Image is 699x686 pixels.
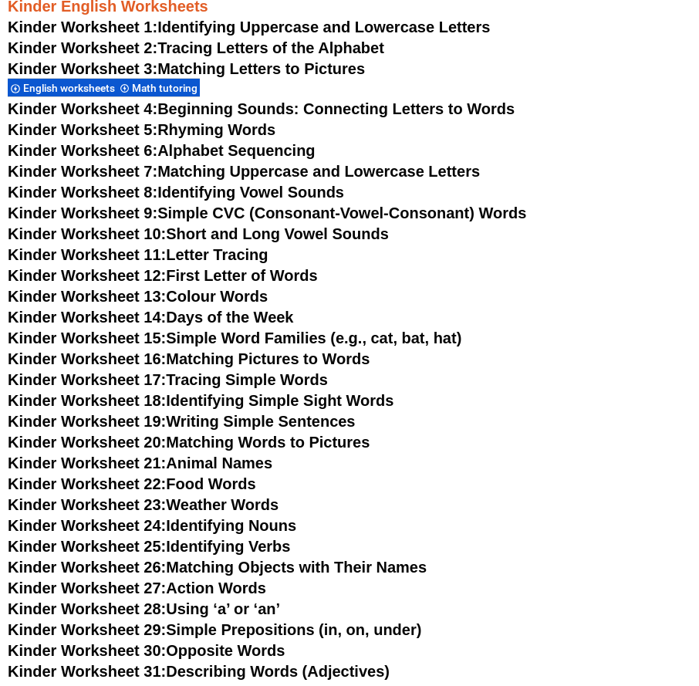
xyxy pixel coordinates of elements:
[8,517,166,534] span: Kinder Worksheet 24:
[8,350,166,367] span: Kinder Worksheet 16:
[8,538,166,555] span: Kinder Worksheet 25:
[8,600,166,617] span: Kinder Worksheet 28:
[8,163,157,180] span: Kinder Worksheet 7:
[8,434,166,451] span: Kinder Worksheet 20:
[117,78,201,97] div: Math tutoring
[8,350,370,367] a: Kinder Worksheet 16:Matching Pictures to Words
[8,142,157,159] span: Kinder Worksheet 6:
[8,413,166,430] span: Kinder Worksheet 19:
[8,621,421,638] a: Kinder Worksheet 29:Simple Prepositions (in, on, under)
[8,371,166,388] span: Kinder Worksheet 17:
[8,204,157,221] span: Kinder Worksheet 9:
[8,267,318,284] a: Kinder Worksheet 12:First Letter of Words
[8,121,157,138] span: Kinder Worksheet 5:
[8,121,275,138] a: Kinder Worksheet 5:Rhyming Words
[8,267,166,284] span: Kinder Worksheet 12:
[8,246,268,263] a: Kinder Worksheet 11:Letter Tracing
[8,663,166,680] span: Kinder Worksheet 31:
[8,621,166,638] span: Kinder Worksheet 29:
[8,225,389,242] a: Kinder Worksheet 10:Short and Long Vowel Sounds
[8,60,365,77] a: Kinder Worksheet 3:Matching Letters to Pictures
[8,455,272,471] a: Kinder Worksheet 21:Animal Names
[8,413,356,430] a: Kinder Worksheet 19:Writing Simple Sentences
[8,559,427,576] a: Kinder Worksheet 26:Matching Objects with Their Names
[8,184,157,201] span: Kinder Worksheet 8:
[8,19,157,35] span: Kinder Worksheet 1:
[23,82,120,94] span: English worksheets
[8,19,490,35] a: Kinder Worksheet 1:Identifying Uppercase and Lowercase Letters
[8,39,384,56] a: Kinder Worksheet 2:Tracing Letters of the Alphabet
[8,142,316,159] a: Kinder Worksheet 6:Alphabet Sequencing
[8,60,157,77] span: Kinder Worksheet 3:
[8,434,370,451] a: Kinder Worksheet 20:Matching Words to Pictures
[8,309,166,326] span: Kinder Worksheet 14:
[8,600,280,617] a: Kinder Worksheet 28:Using ‘a’ or ‘an’
[8,475,256,492] a: Kinder Worksheet 22:Food Words
[8,39,157,56] span: Kinder Worksheet 2:
[8,329,461,346] a: Kinder Worksheet 15:Simple Word Families (e.g., cat, bat, hat)
[8,392,393,409] a: Kinder Worksheet 18:Identifying Simple Sight Words
[8,559,166,576] span: Kinder Worksheet 26:
[8,246,166,263] span: Kinder Worksheet 11:
[8,538,290,555] a: Kinder Worksheet 25:Identifying Verbs
[8,225,166,242] span: Kinder Worksheet 10:
[8,642,166,659] span: Kinder Worksheet 30:
[8,329,166,346] span: Kinder Worksheet 15:
[8,663,390,680] a: Kinder Worksheet 31:Describing Words (Adjectives)
[8,371,328,388] a: Kinder Worksheet 17:Tracing Simple Words
[8,184,344,201] a: Kinder Worksheet 8:Identifying Vowel Sounds
[8,475,166,492] span: Kinder Worksheet 22:
[8,288,268,305] a: Kinder Worksheet 13:Colour Words
[8,642,285,659] a: Kinder Worksheet 30:Opposite Words
[8,100,515,117] a: Kinder Worksheet 4:Beginning Sounds: Connecting Letters to Words
[8,392,166,409] span: Kinder Worksheet 18:
[132,82,202,94] span: Math tutoring
[8,288,166,305] span: Kinder Worksheet 13:
[8,204,526,221] a: Kinder Worksheet 9:Simple CVC (Consonant-Vowel-Consonant) Words
[8,517,296,534] a: Kinder Worksheet 24:Identifying Nouns
[8,163,480,180] a: Kinder Worksheet 7:Matching Uppercase and Lowercase Letters
[8,580,166,596] span: Kinder Worksheet 27:
[8,455,166,471] span: Kinder Worksheet 21:
[8,496,279,513] a: Kinder Worksheet 23:Weather Words
[442,512,699,686] iframe: Chat Widget
[8,309,294,326] a: Kinder Worksheet 14:Days of the Week
[8,580,266,596] a: Kinder Worksheet 27:Action Words
[8,496,166,513] span: Kinder Worksheet 23:
[8,100,157,117] span: Kinder Worksheet 4:
[8,78,117,97] div: English worksheets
